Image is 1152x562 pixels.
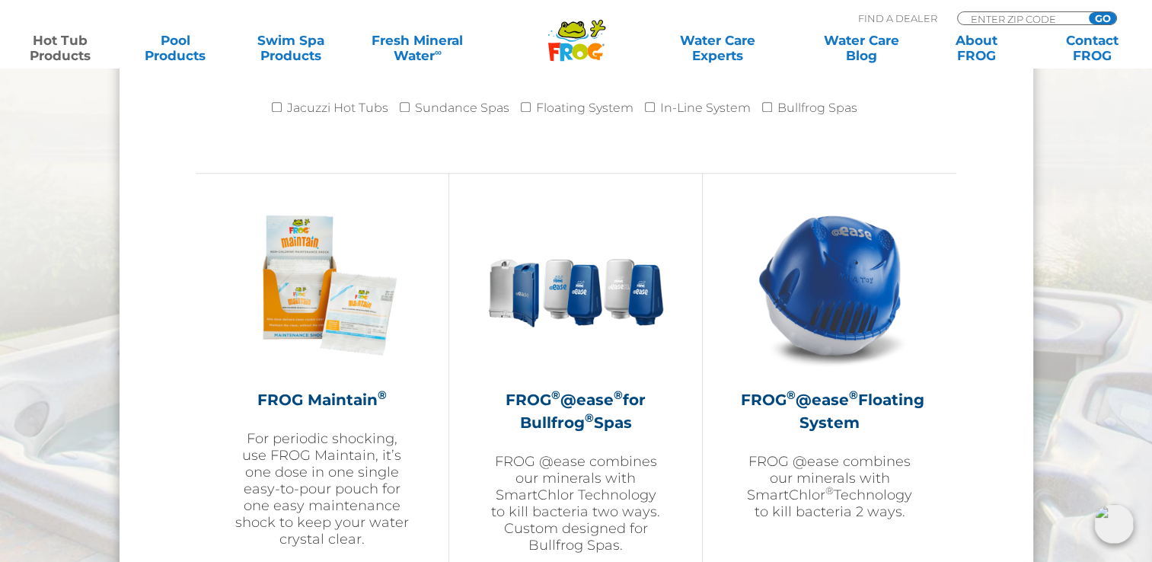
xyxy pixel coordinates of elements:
sup: ® [584,410,593,425]
label: Floating System [536,93,633,123]
sup: ∞ [435,46,442,58]
img: hot-tub-product-atease-system-300x300.png [742,196,918,373]
input: Zip Code Form [969,12,1072,25]
p: For periodic shocking, use FROG Maintain, it’s one dose in one single easy-to-pour pouch for one ... [234,430,410,548]
p: Find A Dealer [858,11,937,25]
input: GO [1089,12,1116,24]
img: bullfrog-product-hero-300x300.png [487,196,664,373]
sup: ® [378,388,387,402]
label: Sundance Spas [415,93,509,123]
sup: ® [614,388,623,402]
p: FROG @ease combines our minerals with SmartChlor Technology to kill bacteria 2 ways. [741,453,918,520]
h2: FROG @ease Floating System [741,388,918,434]
a: Fresh MineralWater∞ [362,33,474,63]
img: Frog_Maintain_Hero-2-v2-300x300.png [234,196,410,373]
label: Bullfrog Spas [777,93,857,123]
sup: ® [825,484,834,497]
sup: ® [787,388,796,402]
a: Hot TubProducts [15,33,105,63]
img: openIcon [1094,504,1134,544]
a: Water CareExperts [645,33,790,63]
a: Swim SpaProducts [246,33,336,63]
label: In-Line System [660,93,751,123]
label: Jacuzzi Hot Tubs [287,93,388,123]
a: AboutFROG [932,33,1022,63]
a: ContactFROG [1047,33,1137,63]
p: FROG @ease combines our minerals with SmartChlor Technology to kill bacteria two ways. Custom des... [487,453,664,554]
h2: FROG @ease for Bullfrog Spas [487,388,664,434]
a: Water CareBlog [816,33,906,63]
sup: ® [849,388,858,402]
a: PoolProducts [131,33,221,63]
sup: ® [551,388,560,402]
h2: FROG Maintain [234,388,410,411]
